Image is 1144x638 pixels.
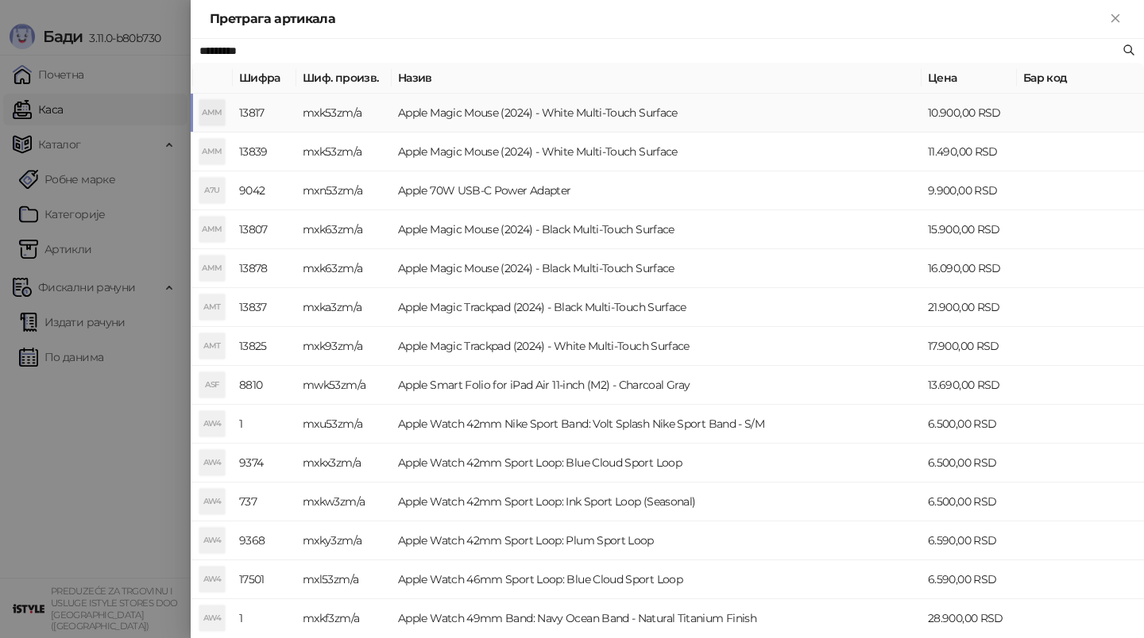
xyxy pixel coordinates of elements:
[296,63,392,94] th: Шиф. произв.
[1017,63,1144,94] th: Бар код
[233,133,296,171] td: 13839
[922,327,1017,366] td: 17.900,00 RSD
[199,294,225,320] div: AMT
[233,210,296,249] td: 13807
[922,249,1017,288] td: 16.090,00 RSD
[233,405,296,444] td: 1
[392,444,922,482] td: Apple Watch 42mm Sport Loop: Blue Cloud Sport Loop
[392,94,922,133] td: Apple Magic Mouse (2024) - White Multi-Touch Surface
[922,133,1017,171] td: 11.490,00 RSD
[392,249,922,288] td: Apple Magic Mouse (2024) - Black Multi-Touch Surface
[922,599,1017,638] td: 28.900,00 RSD
[199,217,225,242] div: AMM
[296,599,392,638] td: mxkf3zm/a
[296,288,392,327] td: mxka3zm/a
[296,560,392,599] td: mxl53zm/a
[233,94,296,133] td: 13817
[199,605,225,631] div: AW4
[199,567,225,592] div: AW4
[199,178,225,203] div: A7U
[199,256,225,281] div: AMM
[922,288,1017,327] td: 21.900,00 RSD
[922,482,1017,521] td: 6.500,00 RSD
[392,133,922,171] td: Apple Magic Mouse (2024) - White Multi-Touch Surface
[296,249,392,288] td: mxk63zm/a
[392,599,922,638] td: Apple Watch 49mm Band: Navy Ocean Band - Natural Titanium Finish
[392,288,922,327] td: Apple Magic Trackpad (2024) - Black Multi-Touch Surface
[392,521,922,560] td: Apple Watch 42mm Sport Loop: Plum Sport Loop
[233,599,296,638] td: 1
[296,444,392,482] td: mxkx3zm/a
[233,288,296,327] td: 13837
[296,482,392,521] td: mxkw3zm/a
[296,210,392,249] td: mxk63zm/a
[199,100,225,125] div: AMM
[392,366,922,405] td: Apple Smart Folio for iPad Air 11-inch (M2) - Charcoal Gray
[233,327,296,366] td: 13825
[922,63,1017,94] th: Цена
[922,444,1017,482] td: 6.500,00 RSD
[392,560,922,599] td: Apple Watch 46mm Sport Loop: Blue Cloud Sport Loop
[199,528,225,553] div: AW4
[233,521,296,560] td: 9368
[296,405,392,444] td: mxu53zm/a
[233,171,296,210] td: 9042
[199,333,225,359] div: AMT
[392,63,922,94] th: Назив
[392,482,922,521] td: Apple Watch 42mm Sport Loop: Ink Sport Loop (Seasonal)
[922,210,1017,249] td: 15.900,00 RSD
[233,249,296,288] td: 13878
[296,521,392,560] td: mxky3zm/a
[199,372,225,398] div: ASF
[392,210,922,249] td: Apple Magic Mouse (2024) - Black Multi-Touch Surface
[233,482,296,521] td: 737
[1106,10,1125,29] button: Close
[296,366,392,405] td: mwk53zm/a
[392,327,922,366] td: Apple Magic Trackpad (2024) - White Multi-Touch Surface
[199,411,225,436] div: AW4
[922,94,1017,133] td: 10.900,00 RSD
[296,94,392,133] td: mxk53zm/a
[392,171,922,210] td: Apple 70W USB-C Power Adapter
[233,366,296,405] td: 8810
[233,444,296,482] td: 9374
[210,10,1106,29] div: Претрага артикала
[233,560,296,599] td: 17501
[296,327,392,366] td: mxk93zm/a
[922,405,1017,444] td: 6.500,00 RSD
[199,450,225,475] div: AW4
[199,489,225,514] div: AW4
[392,405,922,444] td: Apple Watch 42mm Nike Sport Band: Volt Splash Nike Sport Band - S/M
[922,560,1017,599] td: 6.590,00 RSD
[296,171,392,210] td: mxn53zm/a
[199,139,225,164] div: AMM
[922,366,1017,405] td: 13.690,00 RSD
[922,521,1017,560] td: 6.590,00 RSD
[233,63,296,94] th: Шифра
[296,133,392,171] td: mxk53zm/a
[922,171,1017,210] td: 9.900,00 RSD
